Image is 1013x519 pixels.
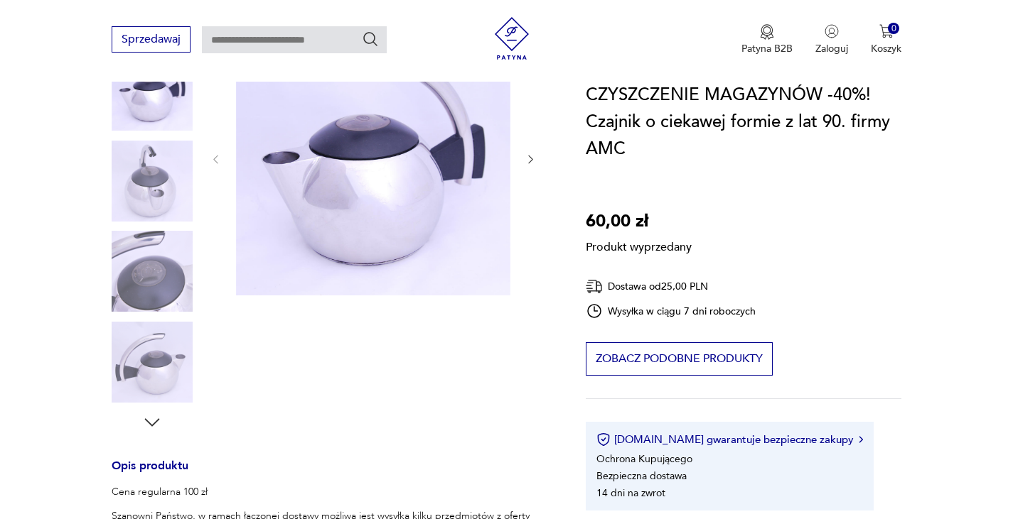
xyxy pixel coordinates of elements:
img: Ikona koszyka [879,24,894,38]
li: Bezpieczna dostawa [596,469,687,483]
div: Dostawa od 25,00 PLN [586,278,756,295]
h3: Opis produktu [112,461,552,485]
div: Wysyłka w ciągu 7 dni roboczych [586,302,756,319]
button: Zaloguj [815,24,848,55]
a: Sprzedawaj [112,35,191,45]
p: Zaloguj [815,42,848,55]
p: Patyna B2B [741,42,793,55]
p: 60,00 zł [586,208,692,235]
h1: CZYSZCZENIE MAGAZYNÓW -40%! Czajnik o ciekawej formie z lat 90. firmy AMC [586,82,902,163]
img: Patyna - sklep z meblami i dekoracjami vintage [491,17,533,60]
button: 0Koszyk [871,24,901,55]
div: 0 [888,23,900,35]
img: Ikonka użytkownika [825,24,839,38]
a: Ikona medaluPatyna B2B [741,24,793,55]
p: Cena regularna 100 zł [112,485,552,499]
img: Ikona certyfikatu [596,432,611,447]
li: 14 dni na zwrot [596,486,665,500]
button: [DOMAIN_NAME] gwarantuje bezpieczne zakupy [596,432,863,447]
p: Koszyk [871,42,901,55]
button: Patyna B2B [741,24,793,55]
button: Szukaj [362,31,379,48]
img: Ikona strzałki w prawo [859,436,863,443]
button: Sprzedawaj [112,26,191,53]
p: Produkt wyprzedany [586,235,692,255]
button: Zobacz podobne produkty [586,342,773,376]
img: Ikona medalu [760,24,774,40]
img: Ikona dostawy [586,278,603,295]
li: Ochrona Kupującego [596,452,692,466]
